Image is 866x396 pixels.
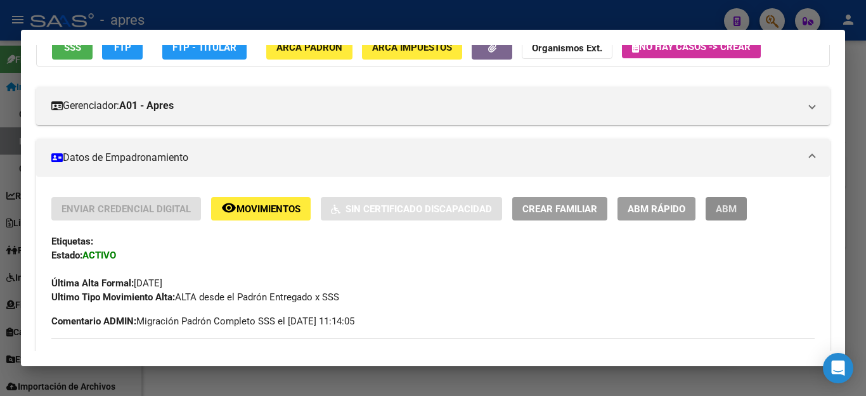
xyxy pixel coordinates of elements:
[632,41,751,53] span: No hay casos -> Crear
[512,197,607,220] button: Crear Familiar
[321,197,502,220] button: Sin Certificado Discapacidad
[51,316,136,327] strong: Comentario ADMIN:
[276,42,342,54] span: ARCA Padrón
[51,278,162,289] span: [DATE]
[51,278,134,289] strong: Última Alta Formal:
[266,35,352,59] button: ARCA Padrón
[102,35,143,59] button: FTP
[172,42,236,54] span: FTP - Titular
[617,197,695,220] button: ABM Rápido
[51,314,354,328] span: Migración Padrón Completo SSS el [DATE] 11:14:05
[346,203,492,215] span: Sin Certificado Discapacidad
[51,250,82,261] strong: Estado:
[51,350,815,364] h3: DATOS DEL AFILIADO
[372,42,452,54] span: ARCA Impuestos
[236,203,301,215] span: Movimientos
[51,98,799,113] mat-panel-title: Gerenciador:
[82,250,116,261] strong: ACTIVO
[221,200,236,215] mat-icon: remove_red_eye
[51,291,175,303] strong: Ultimo Tipo Movimiento Alta:
[706,197,747,220] button: ABM
[628,203,685,215] span: ABM Rápido
[823,353,853,383] div: Open Intercom Messenger
[36,87,830,125] mat-expansion-panel-header: Gerenciador:A01 - Apres
[522,35,612,59] button: Organismos Ext.
[51,236,93,247] strong: Etiquetas:
[522,203,597,215] span: Crear Familiar
[51,197,201,220] button: Enviar Credencial Digital
[51,150,799,165] mat-panel-title: Datos de Empadronamiento
[114,42,131,54] span: FTP
[36,139,830,177] mat-expansion-panel-header: Datos de Empadronamiento
[119,98,174,113] strong: A01 - Apres
[532,43,602,54] strong: Organismos Ext.
[362,35,462,59] button: ARCA Impuestos
[211,197,311,220] button: Movimientos
[716,203,737,215] span: ABM
[51,291,339,303] span: ALTA desde el Padrón Entregado x SSS
[61,203,191,215] span: Enviar Credencial Digital
[64,42,81,54] span: SSS
[162,35,247,59] button: FTP - Titular
[52,35,93,59] button: SSS
[622,35,761,58] button: No hay casos -> Crear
